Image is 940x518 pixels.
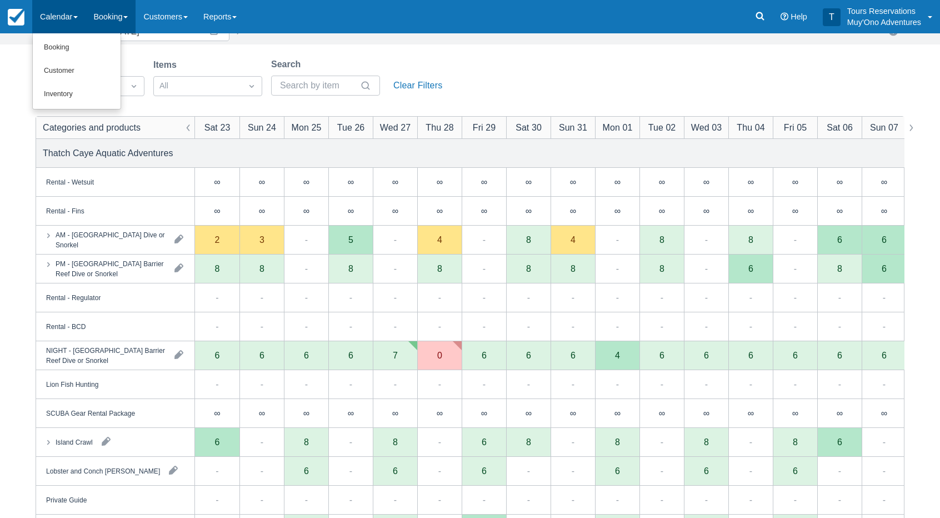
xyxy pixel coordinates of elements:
[737,121,764,134] div: Thu 04
[659,351,664,360] div: 6
[328,197,373,226] div: ∞
[526,206,532,215] div: ∞
[259,177,265,186] div: ∞
[481,177,487,186] div: ∞
[394,493,397,506] div: -
[215,437,220,446] div: 6
[305,377,308,391] div: -
[284,341,328,370] div: 6
[527,320,530,333] div: -
[659,206,665,215] div: ∞
[794,262,797,275] div: -
[703,409,709,417] div: ∞
[817,197,862,226] div: ∞
[348,206,354,215] div: ∞
[571,351,576,360] div: 6
[659,264,664,273] div: 8
[417,341,462,370] div: 0
[794,377,797,391] div: -
[215,264,220,273] div: 8
[349,291,352,304] div: -
[792,177,798,186] div: ∞
[394,377,397,391] div: -
[481,409,487,417] div: ∞
[46,292,101,302] div: Rental - Regulator
[33,83,121,106] a: Inventory
[595,399,639,428] div: ∞
[572,464,574,477] div: -
[417,168,462,197] div: ∞
[438,435,441,449] div: -
[748,206,754,215] div: ∞
[348,235,353,244] div: 5
[33,36,121,59] a: Booking
[781,13,788,21] i: Help
[394,233,397,246] div: -
[572,320,574,333] div: -
[33,59,121,83] a: Customer
[393,351,398,360] div: 7
[572,493,574,506] div: -
[527,464,530,477] div: -
[526,177,532,186] div: ∞
[305,262,308,275] div: -
[481,206,487,215] div: ∞
[483,233,486,246] div: -
[394,262,397,275] div: -
[417,399,462,428] div: ∞
[728,197,773,226] div: ∞
[614,177,621,186] div: ∞
[881,206,887,215] div: ∞
[837,409,843,417] div: ∞
[483,377,486,391] div: -
[837,235,842,244] div: 6
[847,6,921,17] p: Tours Reservations
[437,351,442,360] div: 0
[704,466,709,475] div: 6
[749,320,752,333] div: -
[615,351,620,360] div: 4
[239,197,284,226] div: ∞
[373,457,417,486] div: 6
[773,341,817,370] div: 6
[304,437,309,446] div: 8
[393,437,398,446] div: 8
[684,341,728,370] div: 6
[46,466,160,476] div: Lobster and Conch [PERSON_NAME]
[559,121,587,134] div: Sun 31
[392,177,398,186] div: ∞
[482,351,487,360] div: 6
[570,409,576,417] div: ∞
[392,206,398,215] div: ∞
[527,493,530,506] div: -
[392,409,398,417] div: ∞
[216,377,218,391] div: -
[303,206,309,215] div: ∞
[794,233,797,246] div: -
[349,320,352,333] div: -
[705,377,708,391] div: -
[438,464,441,477] div: -
[337,121,365,134] div: Tue 26
[482,437,487,446] div: 6
[870,121,898,134] div: Sun 07
[349,377,352,391] div: -
[526,437,531,446] div: 8
[615,437,620,446] div: 8
[749,377,752,391] div: -
[462,341,506,370] div: 6
[328,341,373,370] div: 6
[304,466,309,475] div: 6
[462,168,506,197] div: ∞
[373,197,417,226] div: ∞
[639,341,684,370] div: 6
[659,177,665,186] div: ∞
[246,81,257,92] span: Dropdown icon
[46,321,86,331] div: Rental - BCD
[749,435,752,449] div: -
[437,409,443,417] div: ∞
[684,399,728,428] div: ∞
[506,399,551,428] div: ∞
[837,264,842,273] div: 8
[614,409,621,417] div: ∞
